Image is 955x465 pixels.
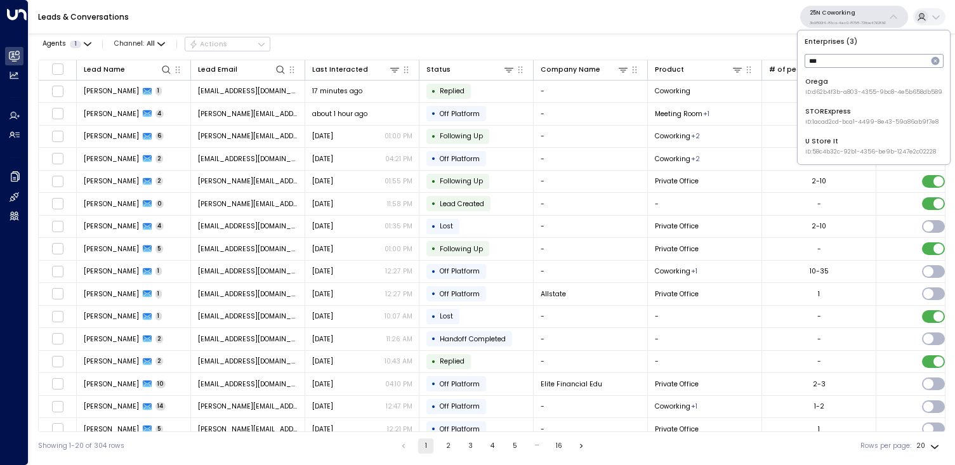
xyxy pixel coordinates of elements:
span: Following Up [440,176,483,186]
span: ID: d62b4f3b-a803-4355-9bc8-4e5b658db589 [805,88,942,97]
span: Sep 11, 2025 [312,289,333,299]
span: Private Office [655,289,699,299]
span: Toggle select row [51,175,63,187]
div: • [431,128,436,145]
div: • [431,83,436,100]
span: 2 [155,335,164,343]
span: Lost [440,221,453,231]
p: 12:27 PM [385,289,412,299]
span: Toggle select all [51,63,63,75]
button: Go to page 2 [440,438,456,454]
span: hello@getuniti.com [198,334,298,344]
p: 01:35 PM [385,221,412,231]
td: - [534,148,648,170]
div: Meeting Room,Private Office [691,154,700,164]
span: 5 [155,245,164,253]
span: 1 [155,290,162,298]
span: Coworking [655,86,690,96]
a: Leads & Conversations [38,11,129,22]
span: John Doe [84,334,139,344]
div: • [431,353,436,370]
td: - [534,328,648,350]
span: Replied [440,86,464,96]
span: Aug 21, 2025 [312,357,333,366]
div: Lead Name [84,63,173,75]
nav: pagination navigation [395,438,589,454]
span: 0 [155,200,164,208]
span: Sep 11, 2025 [312,221,333,231]
span: Toggle select row [51,108,63,120]
p: 01:00 PM [385,131,412,141]
span: Toggle select row [51,378,63,390]
span: Toggle select row [51,423,63,435]
p: 10:43 AM [385,357,412,366]
div: Company Name [541,64,600,75]
div: 2-10 [812,221,826,231]
td: - [534,216,648,238]
button: Go to page 5 [507,438,522,454]
span: Sep 11, 2025 [312,154,333,164]
p: 12:21 PM [387,424,412,434]
button: page 1 [418,438,433,454]
td: - [648,306,762,328]
span: Following Up [440,131,483,141]
span: Roxane Kazerooni [84,221,139,231]
span: Handoff Completed [440,334,506,344]
span: Toggle select row [51,333,63,345]
span: Sep 12, 2025 [312,131,333,141]
span: Sep 11, 2025 [312,266,333,276]
div: Last Interacted [312,63,401,75]
button: Go to page 4 [485,438,500,454]
div: Showing 1-20 of 304 rows [38,441,124,451]
button: Go to page 16 [551,438,567,454]
div: 2-3 [813,379,826,389]
div: • [431,308,436,325]
td: - [534,81,648,103]
div: Lead Name [84,64,125,75]
span: Private Office [655,176,699,186]
span: Off Platform [440,109,480,119]
div: Company Name [541,63,629,75]
span: Coworking [655,402,690,411]
span: Off Platform [440,289,480,299]
td: - [534,261,648,283]
td: - [534,306,648,328]
span: Toggle select row [51,130,63,142]
span: Aubrey Baumann [84,199,139,209]
div: • [431,376,436,392]
span: Private Office [655,379,699,389]
div: 1 [818,289,820,299]
span: Elite Financial Edu [541,379,602,389]
button: Agents1 [38,37,95,51]
div: 1 [818,424,820,434]
p: 3b9800f4-81ca-4ec0-8758-72fbe4763f36 [810,20,886,25]
div: Meeting Room,Private Office [691,131,700,141]
div: Lead Email [198,64,237,75]
span: Toggle select row [51,85,63,97]
span: Toggle select row [51,288,63,300]
div: • [431,263,436,280]
span: Leanne Tolbert [84,109,139,119]
span: 6 [155,132,164,140]
span: ID: 58c4b32c-92b1-4356-be9b-1247e2c02228 [805,148,936,157]
span: Sep 10, 2025 [312,379,333,389]
div: • [431,150,436,167]
p: 01:55 PM [385,176,412,186]
span: davidweiss@allstate.com [198,289,298,299]
span: Meeting Room [655,109,702,119]
span: Coworking [655,154,690,164]
div: Product [655,64,684,75]
span: John Doe [84,311,139,321]
div: Lead Email [198,63,287,75]
span: 14 [155,402,166,410]
span: Sep 11, 2025 [312,311,333,321]
span: hello@getuniti.com [198,311,298,321]
span: Off Platform [440,379,480,389]
span: 2 [155,177,164,185]
button: 25N Coworking3b9800f4-81ca-4ec0-8758-72fbe4763f36 [800,6,908,28]
span: Sep 11, 2025 [312,176,333,186]
span: ed@elitefinancialedu.com [198,379,298,389]
span: 4 [155,110,164,118]
span: Toggle select row [51,153,63,165]
div: Status [426,64,451,75]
